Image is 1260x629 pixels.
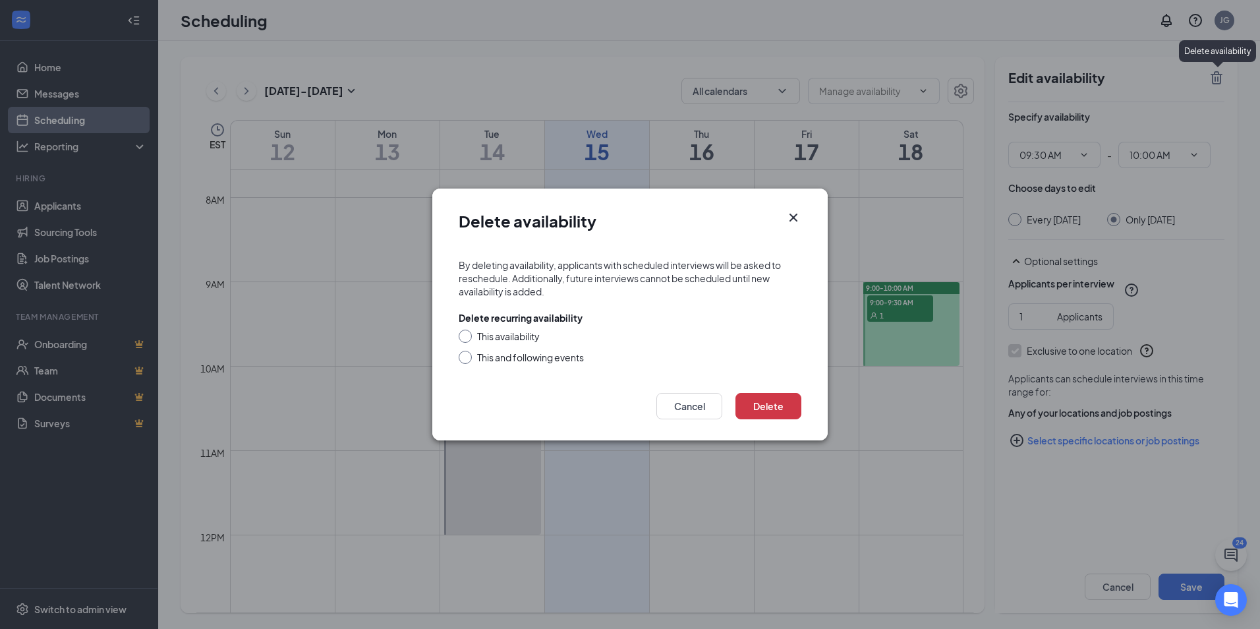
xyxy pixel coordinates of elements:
[656,393,722,419] button: Cancel
[1179,40,1256,62] div: Delete availability
[477,351,584,364] div: This and following events
[459,258,801,298] div: By deleting availability, applicants with scheduled interviews will be asked to reschedule. Addit...
[459,311,583,324] div: Delete recurring availability
[459,210,596,232] h1: Delete availability
[477,330,540,343] div: This availability
[1215,584,1247,616] div: Open Intercom Messenger
[735,393,801,419] button: Delete
[786,210,801,225] button: Close
[786,210,801,225] svg: Cross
